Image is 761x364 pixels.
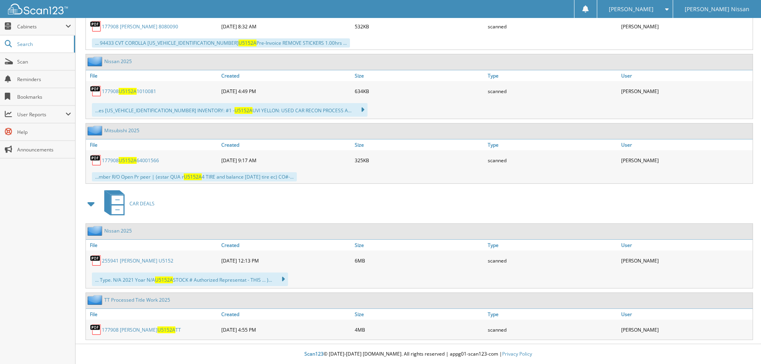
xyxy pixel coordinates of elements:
[219,322,353,338] div: [DATE] 4:55 PM
[102,257,173,264] a: 255941 [PERSON_NAME] U5152
[619,240,753,251] a: User
[486,83,619,99] div: scanned
[353,83,486,99] div: 634KB
[155,276,173,283] span: U5152A
[353,70,486,81] a: Size
[619,70,753,81] a: User
[90,255,102,267] img: PDF.png
[609,7,654,12] span: [PERSON_NAME]
[104,58,132,65] a: Nissan 2025
[17,129,71,135] span: Help
[104,296,170,303] a: TT Processed Title Work 2025
[184,173,202,180] span: U5152A
[219,83,353,99] div: [DATE] 4:49 PM
[102,23,178,30] a: 177908 [PERSON_NAME] 8080090
[86,70,219,81] a: File
[619,309,753,320] a: User
[219,152,353,168] div: [DATE] 9:17 AM
[17,93,71,100] span: Bookmarks
[353,18,486,34] div: 532KB
[86,240,219,251] a: File
[76,344,761,364] div: © [DATE]-[DATE] [DOMAIN_NAME]. All rights reserved | appg01-scan123-com |
[119,157,137,164] span: U5152A
[353,322,486,338] div: 4MB
[102,326,181,333] a: 177908 [PERSON_NAME]U5152ATT
[17,76,71,83] span: Reminders
[87,295,104,305] img: folder2.png
[219,139,353,150] a: Created
[353,152,486,168] div: 325KB
[17,23,66,30] span: Cabinets
[486,240,619,251] a: Type
[238,40,256,46] span: U5152A
[685,7,749,12] span: [PERSON_NAME] Nissan
[486,139,619,150] a: Type
[92,103,368,117] div: ...es [US_VEHICLE_IDENTIFICATION_NUMBER] INVENTORY: #1 - UVI YELLON: USED CAR RECON PROCESS A...
[353,240,486,251] a: Size
[129,200,155,207] span: CAR DEALS
[721,326,761,364] iframe: Chat Widget
[486,18,619,34] div: scanned
[87,125,104,135] img: folder2.png
[619,253,753,269] div: [PERSON_NAME]
[90,154,102,166] img: PDF.png
[104,227,132,234] a: Nissan 2025
[353,253,486,269] div: 6MB
[353,139,486,150] a: Size
[90,85,102,97] img: PDF.png
[99,188,155,219] a: CAR DEALS
[87,56,104,66] img: folder2.png
[87,226,104,236] img: folder2.png
[92,38,350,48] div: ... 94433 CVT COROLLA [US_VEHICLE_IDENTIFICATION_NUMBER] Pre-Invoice REMOVE STICKERS 1.00hrs ...
[219,70,353,81] a: Created
[486,309,619,320] a: Type
[219,309,353,320] a: Created
[8,4,68,14] img: scan123-logo-white.svg
[90,20,102,32] img: PDF.png
[353,309,486,320] a: Size
[486,322,619,338] div: scanned
[619,18,753,34] div: [PERSON_NAME]
[502,350,532,357] a: Privacy Policy
[17,41,70,48] span: Search
[86,309,219,320] a: File
[619,152,753,168] div: [PERSON_NAME]
[486,152,619,168] div: scanned
[104,127,139,134] a: Mitsubishi 2025
[92,172,297,181] div: ...mber R/O Open Pr peer | (estar QUA r 4 TIRE and balance [DATE] tire ec) CO#-...
[304,350,324,357] span: Scan123
[102,157,159,164] a: 177908U5152A64001566
[102,88,156,95] a: 177908U5152A1010081
[219,240,353,251] a: Created
[157,326,175,333] span: U5152A
[619,83,753,99] div: [PERSON_NAME]
[17,146,71,153] span: Announcements
[219,253,353,269] div: [DATE] 12:13 PM
[619,139,753,150] a: User
[90,324,102,336] img: PDF.png
[92,273,288,286] div: ... Type. N/A 2021 Yoar N/A STOCK # Authorized Representat - THIS ... )...
[17,111,66,118] span: User Reports
[17,58,71,65] span: Scan
[486,253,619,269] div: scanned
[119,88,137,95] span: U5152A
[234,107,252,114] span: U5152A
[86,139,219,150] a: File
[619,322,753,338] div: [PERSON_NAME]
[219,18,353,34] div: [DATE] 8:32 AM
[486,70,619,81] a: Type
